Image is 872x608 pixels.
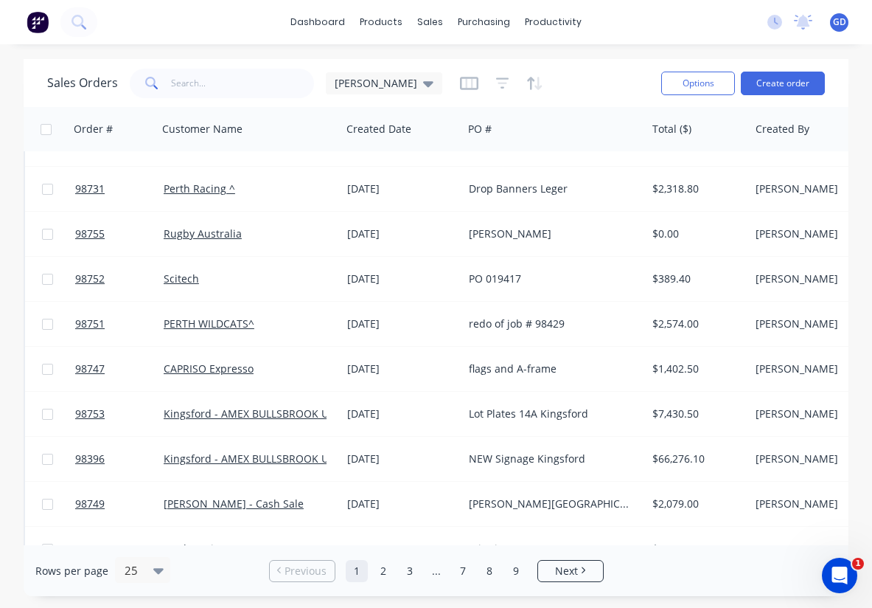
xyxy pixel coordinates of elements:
[75,257,164,301] a: 98752
[346,560,368,582] a: Page 1 is your current page
[75,452,105,466] span: 98396
[352,11,410,33] div: products
[517,11,589,33] div: productivity
[478,560,500,582] a: Page 8
[450,11,517,33] div: purchasing
[652,497,739,511] div: $2,079.00
[652,272,739,286] div: $389.40
[164,272,199,286] a: Scitech
[652,452,739,466] div: $66,276.10
[75,362,105,376] span: 98747
[347,407,457,421] div: [DATE]
[171,69,315,98] input: Search...
[505,560,527,582] a: Page 9
[452,560,474,582] a: Page 7
[469,362,632,376] div: flags and A-frame
[263,560,610,582] ul: Pagination
[75,407,105,421] span: 98753
[822,558,857,593] iframe: Intercom live chat
[469,542,632,556] div: Winning Post
[555,564,578,578] span: Next
[469,227,632,241] div: [PERSON_NAME]
[425,560,447,582] a: Jump forward
[652,227,739,241] div: $0.00
[852,558,864,570] span: 1
[469,182,632,196] div: Drop Banners Leger
[469,272,632,286] div: PO 019417
[652,182,739,196] div: $2,318.80
[335,75,417,91] span: [PERSON_NAME]
[347,497,457,511] div: [DATE]
[75,272,105,286] span: 98752
[347,452,457,466] div: [DATE]
[75,482,164,526] a: 98749
[283,11,352,33] a: dashboard
[469,452,632,466] div: NEW Signage Kingsford
[347,227,457,241] div: [DATE]
[164,182,235,196] a: Perth Racing ^
[75,182,105,196] span: 98731
[399,560,421,582] a: Page 3
[347,182,457,196] div: [DATE]
[741,72,825,95] button: Create order
[652,122,691,137] div: Total ($)
[164,452,456,466] a: Kingsford - AMEX BULLSBROOK UNITY TRUST (AMEXBULL) ^
[74,122,113,137] div: Order #
[347,317,457,331] div: [DATE]
[27,11,49,33] img: Factory
[833,15,846,29] span: GD
[75,437,164,481] a: 98396
[75,542,105,556] span: 98748
[347,362,457,376] div: [DATE]
[75,167,164,211] a: 98731
[270,564,335,578] a: Previous page
[164,362,254,376] a: CAPRISO Expresso
[756,122,809,137] div: Created By
[652,542,739,556] div: $8,433.70
[75,392,164,436] a: 98753
[469,317,632,331] div: redo of job # 98429
[346,122,411,137] div: Created Date
[75,497,105,511] span: 98749
[164,497,304,511] a: [PERSON_NAME] - Cash Sale
[75,317,105,331] span: 98751
[652,317,739,331] div: $2,574.00
[347,272,457,286] div: [DATE]
[164,317,254,331] a: PERTH WILDCATS^
[75,347,164,391] a: 98747
[47,76,118,90] h1: Sales Orders
[468,122,492,137] div: PO #
[75,527,164,571] a: 98748
[75,302,164,346] a: 98751
[164,227,242,241] a: Rugby Australia
[164,407,456,421] a: Kingsford - AMEX BULLSBROOK UNITY TRUST (AMEXBULL) ^
[164,542,235,556] a: Perth Racing ^
[652,362,739,376] div: $1,402.50
[347,542,457,556] div: [DATE]
[35,564,108,578] span: Rows per page
[162,122,243,137] div: Customer Name
[372,560,394,582] a: Page 2
[469,407,632,421] div: Lot Plates 14A Kingsford
[469,497,632,511] div: [PERSON_NAME][GEOGRAPHIC_DATA]
[285,564,327,578] span: Previous
[75,227,105,241] span: 98755
[538,564,603,578] a: Next page
[652,407,739,421] div: $7,430.50
[410,11,450,33] div: sales
[75,212,164,256] a: 98755
[661,72,735,95] button: Options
